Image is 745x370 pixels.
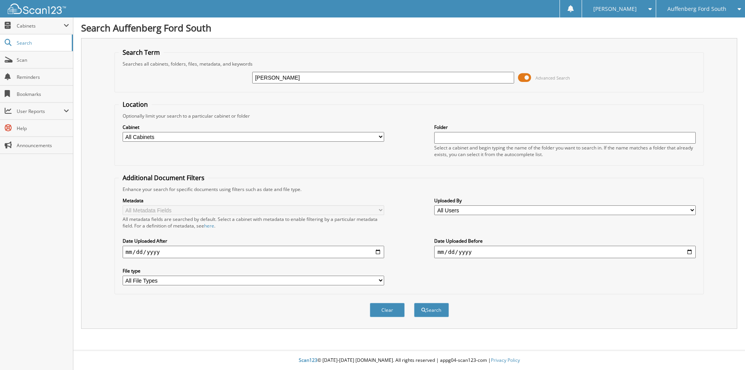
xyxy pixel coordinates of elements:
[8,3,66,14] img: scan123-logo-white.svg
[434,124,696,130] label: Folder
[17,108,64,115] span: User Reports
[73,351,745,370] div: © [DATE]-[DATE] [DOMAIN_NAME]. All rights reserved | appg04-scan123-com |
[17,91,69,97] span: Bookmarks
[491,357,520,363] a: Privacy Policy
[414,303,449,317] button: Search
[17,125,69,132] span: Help
[81,21,737,34] h1: Search Auffenberg Ford South
[123,246,384,258] input: start
[123,197,384,204] label: Metadata
[17,57,69,63] span: Scan
[535,75,570,81] span: Advanced Search
[434,238,696,244] label: Date Uploaded Before
[370,303,405,317] button: Clear
[119,174,208,182] legend: Additional Document Filters
[667,7,726,11] span: Auffenberg Ford South
[434,144,696,158] div: Select a cabinet and begin typing the name of the folder you want to search in. If the name match...
[119,113,700,119] div: Optionally limit your search to a particular cabinet or folder
[119,61,700,67] div: Searches all cabinets, folders, files, metadata, and keywords
[204,222,214,229] a: here
[123,268,384,274] label: File type
[17,74,69,80] span: Reminders
[706,333,745,370] iframe: Chat Widget
[593,7,637,11] span: [PERSON_NAME]
[434,246,696,258] input: end
[299,357,317,363] span: Scan123
[123,238,384,244] label: Date Uploaded After
[123,124,384,130] label: Cabinet
[119,100,152,109] legend: Location
[119,48,164,57] legend: Search Term
[434,197,696,204] label: Uploaded By
[119,186,700,193] div: Enhance your search for specific documents using filters such as date and file type.
[123,216,384,229] div: All metadata fields are searched by default. Select a cabinet with metadata to enable filtering b...
[17,23,64,29] span: Cabinets
[17,142,69,149] span: Announcements
[17,40,68,46] span: Search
